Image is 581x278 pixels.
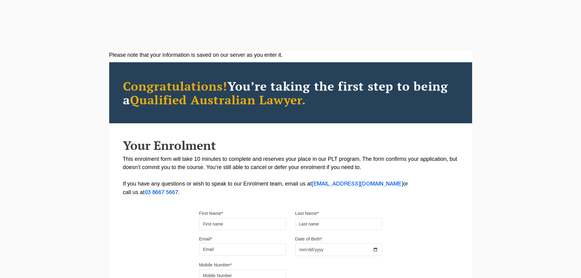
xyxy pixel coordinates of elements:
div: Please note that your information is saved on our server as you enter it. [109,51,472,59]
h2: You’re taking the first step to being a [123,79,458,107]
p: This enrolment form will take 10 minutes to complete and reserves your place in our PLT program. ... [123,155,458,197]
label: First Name* [199,210,223,216]
a: [EMAIL_ADDRESS][DOMAIN_NAME] [312,182,403,186]
label: Mobile Number* [199,262,232,268]
input: Email [199,243,286,255]
span: Qualified Australian Lawyer. [130,92,306,108]
span: Congratulations! [123,78,228,94]
label: Date of Birth* [295,236,322,242]
input: First name [199,218,286,230]
input: Last name [295,218,382,230]
a: 03 8667 5667 [145,190,178,195]
h2: Your Enrolment [123,139,458,152]
label: Email* [199,236,212,242]
label: Last Name* [295,210,319,216]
